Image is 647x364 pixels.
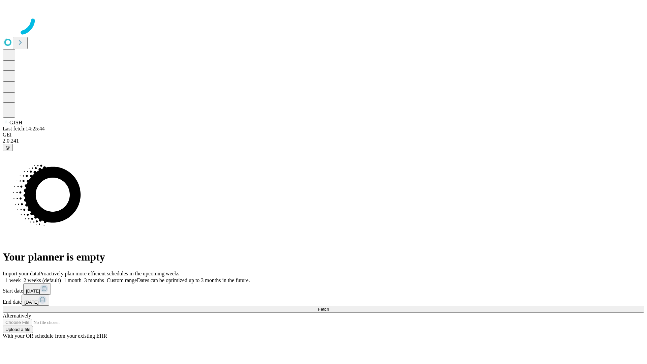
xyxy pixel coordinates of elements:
[3,126,45,131] span: Last fetch: 14:25:44
[3,132,644,138] div: GEI
[22,295,49,306] button: [DATE]
[24,277,61,283] span: 2 weeks (default)
[3,138,644,144] div: 2.0.241
[3,326,33,333] button: Upload a file
[26,289,40,294] span: [DATE]
[137,277,250,283] span: Dates can be optimized up to 3 months in the future.
[9,120,22,125] span: GJSH
[24,300,38,305] span: [DATE]
[23,283,51,295] button: [DATE]
[5,145,10,150] span: @
[3,283,644,295] div: Start date
[3,333,107,339] span: With your OR schedule from your existing EHR
[84,277,104,283] span: 3 months
[318,307,329,312] span: Fetch
[64,277,82,283] span: 1 month
[5,277,21,283] span: 1 week
[3,295,644,306] div: End date
[3,271,39,276] span: Import your data
[107,277,137,283] span: Custom range
[3,313,31,318] span: Alternatively
[3,306,644,313] button: Fetch
[3,144,13,151] button: @
[39,271,181,276] span: Proactively plan more efficient schedules in the upcoming weeks.
[3,251,644,263] h1: Your planner is empty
